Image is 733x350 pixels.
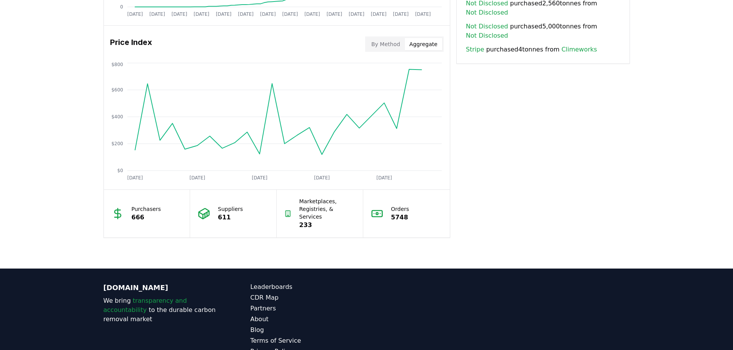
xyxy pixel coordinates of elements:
a: CDR Map [250,293,367,302]
a: Climeworks [561,45,597,54]
a: Not Disclosed [466,8,508,17]
tspan: [DATE] [127,175,143,181]
button: Aggregate [405,38,442,50]
a: Stripe [466,45,484,54]
tspan: $200 [111,141,123,146]
tspan: [DATE] [194,12,209,17]
tspan: [DATE] [314,175,330,181]
a: Blog [250,325,367,335]
h3: Price Index [110,36,152,52]
p: 233 [299,221,356,230]
p: 5748 [391,213,409,222]
p: Marketplaces, Registries, & Services [299,197,356,221]
span: transparency and accountability [104,297,187,314]
tspan: [DATE] [215,12,231,17]
p: 611 [218,213,243,222]
button: By Method [367,38,405,50]
p: Orders [391,205,409,213]
tspan: $0 [117,168,123,173]
a: Not Disclosed [466,22,508,31]
tspan: [DATE] [326,12,342,17]
tspan: [DATE] [282,12,298,17]
tspan: [DATE] [415,12,431,17]
tspan: [DATE] [149,12,165,17]
tspan: $400 [111,114,123,119]
span: purchased 5,000 tonnes from [466,22,620,40]
tspan: [DATE] [304,12,320,17]
a: About [250,315,367,324]
p: [DOMAIN_NAME] [104,282,220,293]
p: Suppliers [218,205,243,213]
a: Not Disclosed [466,31,508,40]
tspan: [DATE] [371,12,386,17]
a: Partners [250,304,367,313]
tspan: 0 [120,4,123,10]
tspan: $800 [111,62,123,67]
p: Purchasers [132,205,161,213]
tspan: $600 [111,87,123,93]
p: 666 [132,213,161,222]
a: Leaderboards [250,282,367,292]
tspan: [DATE] [393,12,409,17]
tspan: [DATE] [376,175,392,181]
a: Terms of Service [250,336,367,345]
tspan: [DATE] [260,12,276,17]
tspan: [DATE] [238,12,254,17]
tspan: [DATE] [127,12,143,17]
tspan: [DATE] [189,175,205,181]
tspan: [DATE] [171,12,187,17]
p: We bring to the durable carbon removal market [104,296,220,324]
span: purchased 4 tonnes from [466,45,597,54]
tspan: [DATE] [252,175,267,181]
tspan: [DATE] [349,12,364,17]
